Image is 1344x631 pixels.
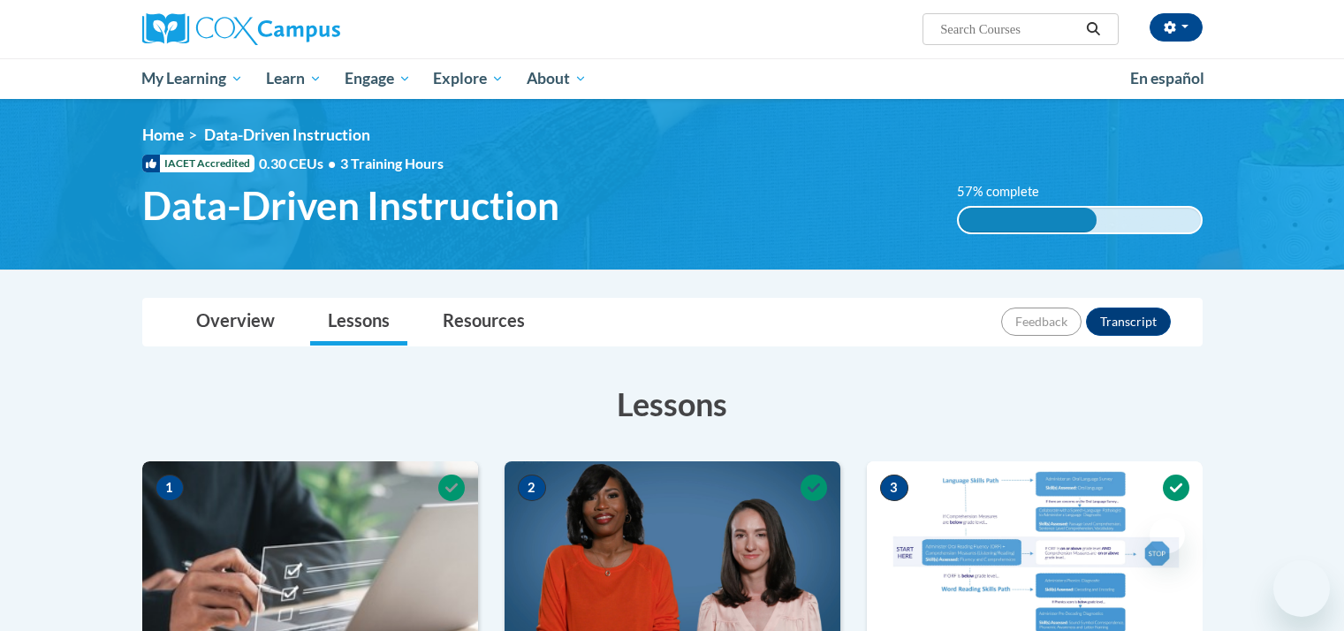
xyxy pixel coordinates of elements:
span: Data-Driven Instruction [142,182,559,229]
span: 0.30 CEUs [259,154,340,173]
span: IACET Accredited [142,155,254,172]
span: 2 [518,475,546,501]
button: Search [1080,19,1106,40]
a: About [515,58,598,99]
span: Data-Driven Instruction [204,125,370,144]
span: En español [1130,69,1204,87]
a: Resources [425,299,543,346]
button: Feedback [1001,308,1082,336]
a: Engage [333,58,422,99]
span: 1 [156,475,184,501]
a: Overview [178,299,292,346]
span: 3 [880,475,908,501]
span: • [328,155,336,171]
a: En español [1119,60,1216,97]
a: Cox Campus [142,13,478,45]
input: Search Courses [938,19,1080,40]
div: 57% complete [959,208,1097,232]
span: Explore [433,68,504,89]
a: Lessons [310,299,407,346]
iframe: Button to launch messaging window [1273,560,1330,617]
button: Transcript [1086,308,1171,336]
a: Explore [421,58,515,99]
div: Main menu [116,58,1229,99]
span: Engage [345,68,411,89]
img: Cox Campus [142,13,340,45]
span: Learn [266,68,322,89]
span: My Learning [141,68,243,89]
label: 57% complete [957,182,1059,201]
a: Learn [254,58,333,99]
button: Account Settings [1150,13,1203,42]
span: About [527,68,587,89]
a: My Learning [131,58,255,99]
h3: Lessons [142,382,1203,426]
a: Home [142,125,184,144]
span: 3 Training Hours [340,155,444,171]
iframe: Close message [1150,518,1185,553]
